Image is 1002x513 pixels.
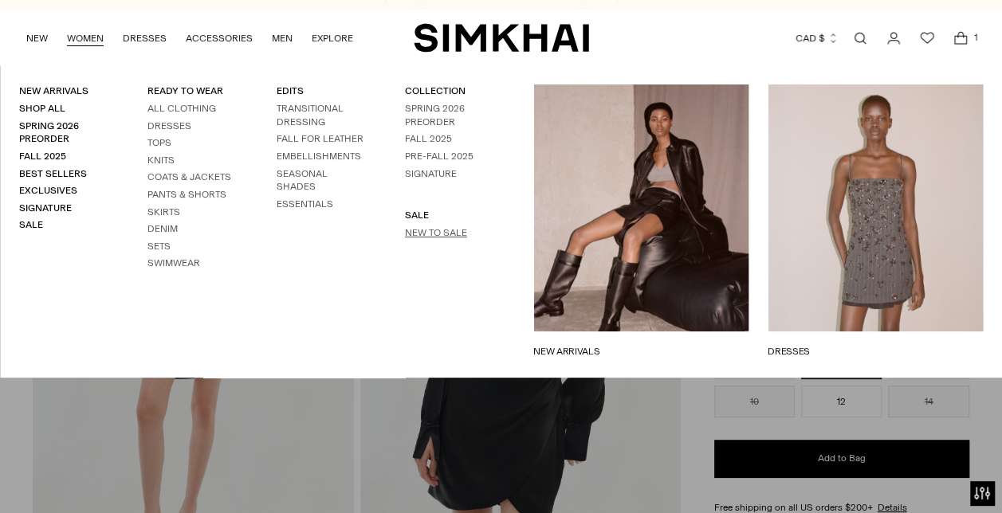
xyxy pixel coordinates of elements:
[67,21,104,56] a: WOMEN
[844,22,876,54] a: Open search modal
[123,21,167,56] a: DRESSES
[186,21,253,56] a: ACCESSORIES
[911,22,943,54] a: Wishlist
[312,21,353,56] a: EXPLORE
[969,30,983,45] span: 1
[272,21,293,56] a: MEN
[796,21,839,56] button: CAD $
[878,22,910,54] a: Go to the account page
[26,21,48,56] a: NEW
[945,22,976,54] a: Open cart modal
[414,22,589,53] a: SIMKHAI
